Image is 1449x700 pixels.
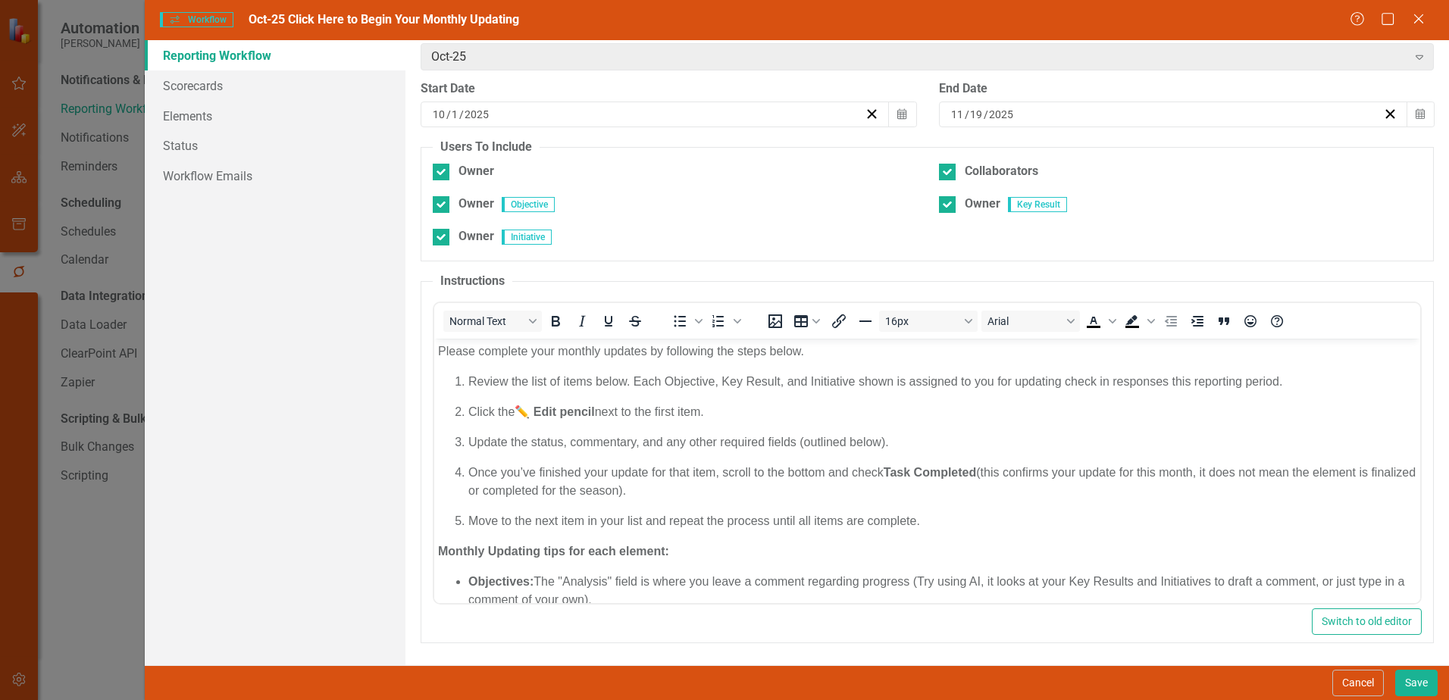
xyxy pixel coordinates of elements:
a: Scorecards [145,70,405,101]
span: Oct-25 Click Here to Begin Your Monthly Updating [249,12,519,27]
legend: Instructions [433,273,512,290]
p: The "Analysis" field is where you leave a comment regarding progress (Try using AI, it looks at y... [34,234,982,270]
div: Owner [458,228,494,245]
span: Objective [502,197,555,212]
span: Initiative [502,230,552,245]
div: Bullet list [667,311,705,332]
button: Font size 16px [879,311,978,332]
div: Owner [458,163,494,180]
div: End Date [939,80,1434,98]
button: Help [1264,311,1290,332]
span: Key Result [1008,197,1067,212]
button: Strikethrough [622,311,648,332]
button: Emojis [1238,311,1263,332]
button: Insert/edit link [826,311,852,332]
button: Italic [569,311,595,332]
div: Owner [965,195,1000,213]
button: Blockquote [1211,311,1237,332]
button: Insert image [762,311,788,332]
button: Save [1395,670,1438,696]
a: Workflow Emails [145,161,405,191]
div: Collaborators [965,163,1038,180]
a: Elements [145,101,405,131]
span: / [459,108,464,121]
legend: Users To Include [433,139,540,156]
iframe: Rich Text Area [434,339,1420,603]
button: Underline [596,311,621,332]
span: Workflow [160,12,233,27]
a: Status [145,130,405,161]
span: 16px [885,315,959,327]
span: Arial [987,315,1062,327]
button: Horizontal line [853,311,878,332]
div: Start Date [421,80,915,98]
a: Reporting Workflow [145,40,405,70]
span: / [984,108,988,121]
div: Background color Black [1119,311,1157,332]
button: Decrease indent [1158,311,1184,332]
button: Table [789,311,825,332]
div: Oct-25 [431,48,1407,65]
span: / [446,108,451,121]
button: Cancel [1332,670,1384,696]
button: Bold [543,311,568,332]
span: Normal Text [449,315,524,327]
button: Switch to old editor [1312,608,1422,635]
button: Block Normal Text [443,311,542,332]
div: Text color Black [1081,311,1119,332]
button: Font Arial [981,311,1080,332]
button: Increase indent [1185,311,1210,332]
div: Owner [458,195,494,213]
span: / [965,108,969,121]
div: Numbered list [706,311,743,332]
strong: Objectives: [34,236,99,249]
